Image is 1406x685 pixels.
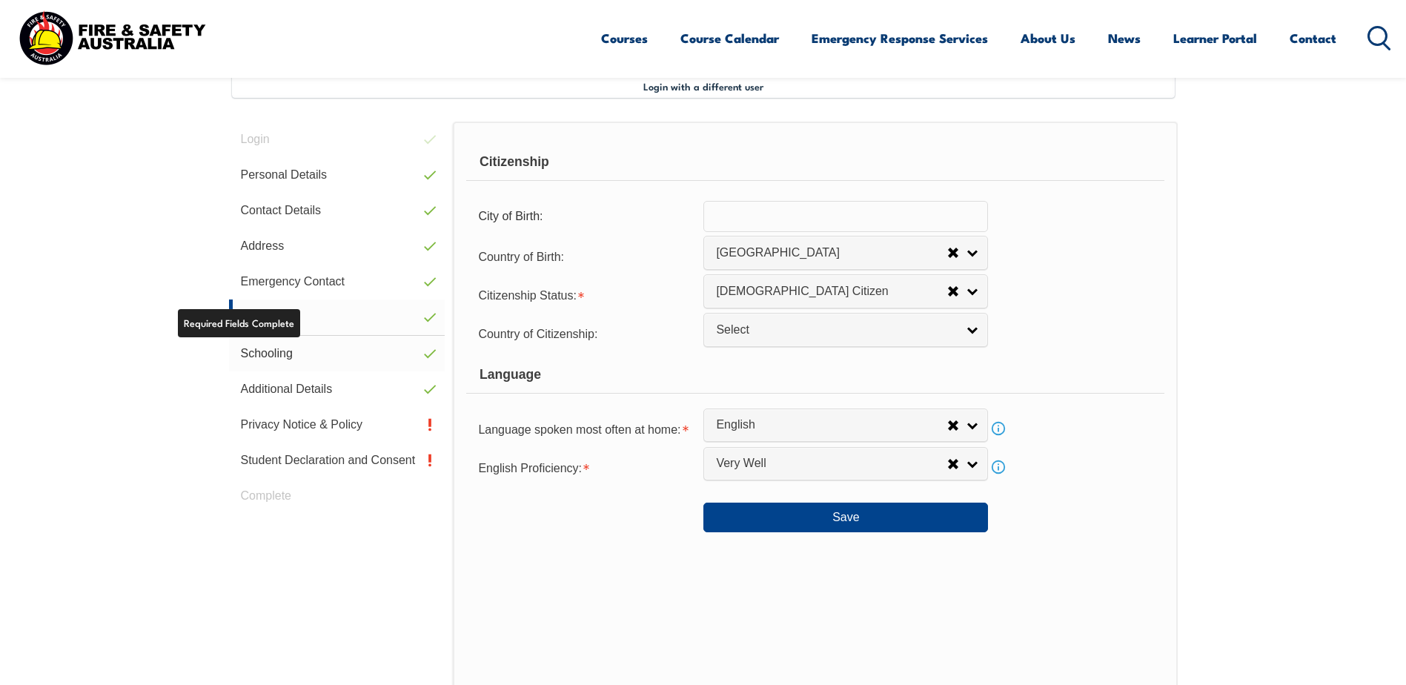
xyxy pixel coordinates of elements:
a: Nationality [229,300,445,336]
a: Additional Details [229,371,445,407]
a: Course Calendar [680,19,779,58]
span: Language spoken most often at home: [478,423,680,436]
a: Info [988,418,1009,439]
span: Login with a different user [643,80,763,92]
a: Emergency Contact [229,264,445,300]
span: Select [716,322,956,338]
a: News [1108,19,1141,58]
span: [DEMOGRAPHIC_DATA] Citizen [716,284,947,300]
a: About Us [1021,19,1075,58]
span: Country of Birth: [478,251,564,263]
a: Contact Details [229,193,445,228]
span: Country of Citizenship: [478,328,597,340]
div: Citizenship Status is required. [466,279,703,309]
div: Language spoken most often at home is required. [466,414,703,443]
a: Address [229,228,445,264]
a: Info [988,457,1009,477]
a: Contact [1290,19,1336,58]
a: Privacy Notice & Policy [229,407,445,443]
a: Learner Portal [1173,19,1257,58]
span: Very Well [716,456,947,471]
div: Language [466,357,1164,394]
a: Courses [601,19,648,58]
a: Schooling [229,336,445,371]
div: English Proficiency is required. [466,452,703,482]
a: Student Declaration and Consent [229,443,445,478]
div: Citizenship [466,144,1164,181]
span: [GEOGRAPHIC_DATA] [716,245,947,261]
a: Emergency Response Services [812,19,988,58]
span: English [716,417,947,433]
div: City of Birth: [466,202,703,231]
button: Save [703,503,988,532]
span: English Proficiency: [478,462,582,474]
span: Citizenship Status: [478,289,577,302]
a: Personal Details [229,157,445,193]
